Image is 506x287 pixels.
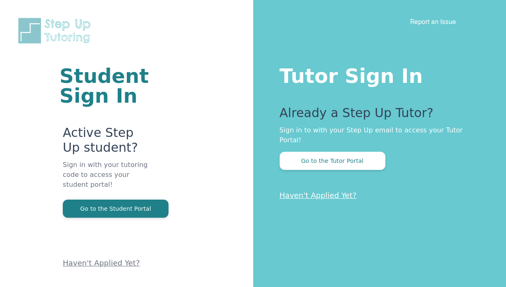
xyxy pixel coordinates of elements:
[280,125,473,145] p: Sign in to with your Step Up email to access your Tutor Portal!
[63,205,169,212] a: Go to the Student Portal
[17,16,96,45] img: Step Up Tutoring horizontal logo
[280,106,473,125] p: Already a Step Up Tutor?
[280,191,357,200] a: Haven't Applied Yet?
[280,63,473,86] h1: Tutor Sign In
[63,259,140,267] a: Haven't Applied Yet?
[63,125,154,160] p: Active Step Up student?
[280,157,385,165] a: Go to the Tutor Portal
[63,160,154,200] p: Sign in with your tutoring code to access your student portal!
[280,152,385,170] button: Go to the Tutor Portal
[63,200,169,218] button: Go to the Student Portal
[59,66,154,106] h1: Student Sign In
[410,17,456,26] a: Report an Issue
